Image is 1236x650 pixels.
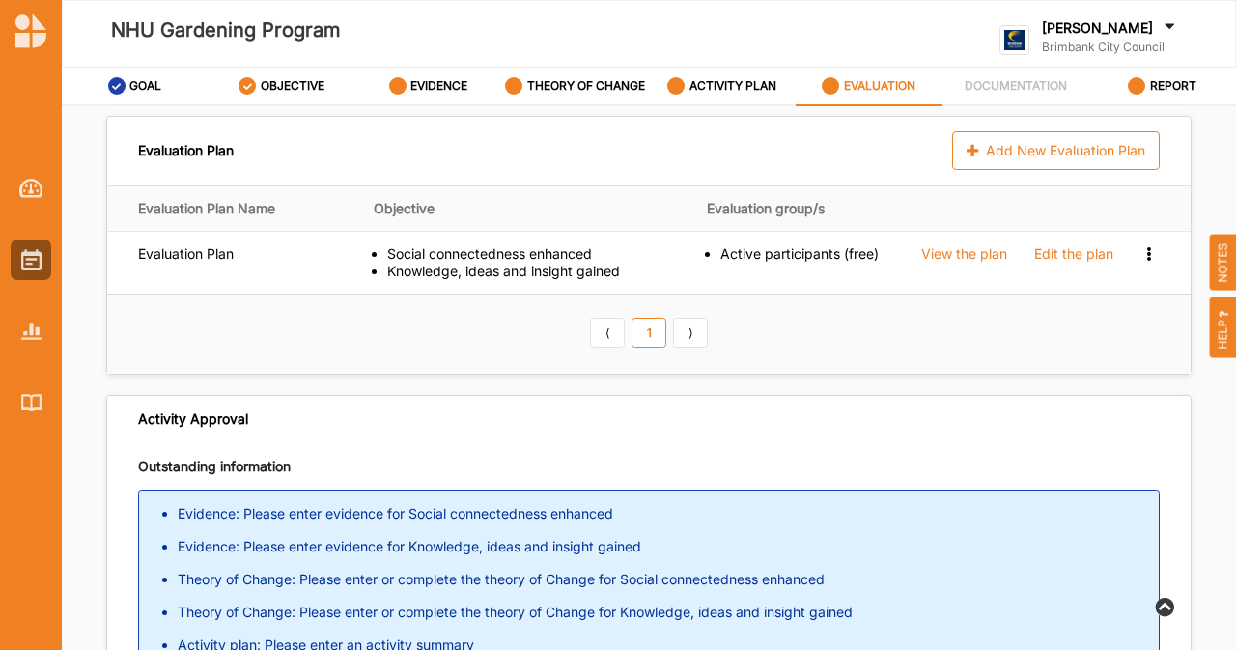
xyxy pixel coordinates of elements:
[11,311,51,352] a: Reports
[138,245,234,263] label: Evaluation Plan
[19,179,43,198] img: Dashboard
[1150,78,1196,94] label: REPORT
[21,323,42,339] img: Reports
[261,78,324,94] label: OBJECTIVE
[387,263,693,280] div: Knowledge, ideas and insight gained
[11,168,51,209] a: Dashboard
[178,570,1159,589] li: Theory of Change: Please enter or complete the theory of Change for Social connectedness enhanced
[138,131,234,170] div: Evaluation Plan
[138,410,248,428] span: Activity Approval
[952,131,1160,170] div: Add New Evaluation Plan
[1042,40,1179,55] label: Brimbank City Council
[138,200,360,217] div: Evaluation Plan Name
[720,245,894,263] div: Active participants (free)
[410,78,467,94] label: EVIDENCE
[178,504,1159,523] li: Evidence: Please enter evidence for Social connectedness enhanced
[673,318,708,349] a: Next item
[15,14,46,48] img: logo
[590,318,625,349] a: Previous item
[999,25,1029,55] img: logo
[527,78,645,94] label: THEORY OF CHANGE
[1034,245,1113,263] div: Edit the plan
[111,14,341,46] label: NHU Gardening Program
[965,78,1067,94] label: DOCUMENTATION
[21,394,42,410] img: Library
[632,318,666,349] a: 1
[178,603,1159,622] li: Theory of Change: Please enter or complete the theory of Change for Knowledge, ideas and insight ...
[587,318,712,351] div: Pagination Navigation
[138,457,1160,476] p: Outstanding information
[374,185,707,231] th: Objective
[844,78,915,94] label: EVALUATION
[921,245,1007,263] div: View the plan
[707,185,908,231] th: Evaluation group/s
[11,382,51,423] a: Library
[11,240,51,280] a: Activities
[21,249,42,270] img: Activities
[689,78,776,94] label: ACTIVITY PLAN
[387,245,693,263] div: Social connectedness enhanced
[1042,19,1153,37] label: [PERSON_NAME]
[129,78,161,94] label: GOAL
[178,537,1159,556] li: Evidence: Please enter evidence for Knowledge, ideas and insight gained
